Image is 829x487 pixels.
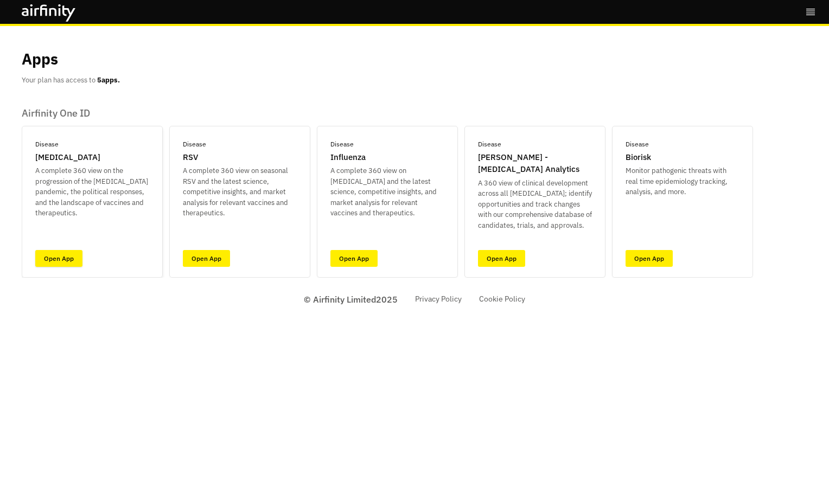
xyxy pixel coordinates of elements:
[626,250,673,267] a: Open App
[415,293,462,305] a: Privacy Policy
[478,151,592,176] p: [PERSON_NAME] - [MEDICAL_DATA] Analytics
[183,165,297,219] p: A complete 360 view on seasonal RSV and the latest science, competitive insights, and market anal...
[183,139,206,149] p: Disease
[304,293,398,306] p: © Airfinity Limited 2025
[183,151,198,164] p: RSV
[478,250,525,267] a: Open App
[626,165,739,197] p: Monitor pathogenic threats with real time epidemiology tracking, analysis, and more.
[330,151,366,164] p: Influenza
[479,293,525,305] a: Cookie Policy
[626,151,651,164] p: Biorisk
[35,165,149,219] p: A complete 360 view on the progression of the [MEDICAL_DATA] pandemic, the political responses, a...
[22,75,120,86] p: Your plan has access to
[478,178,592,231] p: A 360 view of clinical development across all [MEDICAL_DATA]; identify opportunities and track ch...
[35,139,59,149] p: Disease
[330,250,378,267] a: Open App
[22,107,753,119] p: Airfinity One ID
[183,250,230,267] a: Open App
[330,165,444,219] p: A complete 360 view on [MEDICAL_DATA] and the latest science, competitive insights, and market an...
[97,75,120,85] b: 5 apps.
[478,139,501,149] p: Disease
[330,139,354,149] p: Disease
[22,48,58,71] p: Apps
[626,139,649,149] p: Disease
[35,250,82,267] a: Open App
[35,151,100,164] p: [MEDICAL_DATA]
